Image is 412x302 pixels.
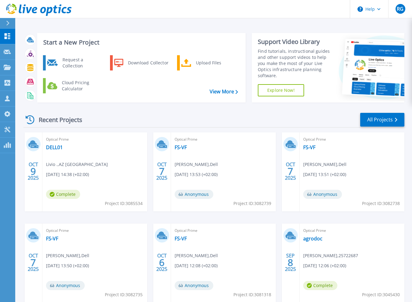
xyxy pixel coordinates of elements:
[233,291,271,298] span: Project ID: 3081318
[125,57,171,69] div: Download Collector
[159,260,165,265] span: 6
[46,227,144,234] span: Optical Prime
[233,200,271,207] span: Project ID: 3082739
[288,260,293,265] span: 8
[30,260,36,265] span: 7
[46,136,144,143] span: Optical Prime
[175,235,187,242] a: FS-VF
[288,169,293,174] span: 7
[27,251,39,274] div: OCT 2025
[46,161,108,168] span: Livio . , AZ [GEOGRAPHIC_DATA]
[27,160,39,182] div: OCT 2025
[303,171,346,178] span: [DATE] 13:51 (+02:00)
[175,252,218,259] span: [PERSON_NAME] , Dell
[175,136,272,143] span: Optical Prime
[43,55,105,70] a: Request a Collection
[46,235,58,242] a: FS-VF
[175,262,218,269] span: [DATE] 12:08 (+02:00)
[193,57,238,69] div: Upload Files
[258,38,334,46] div: Support Video Library
[46,281,85,290] span: Anonymous
[303,262,346,269] span: [DATE] 12:06 (+02:00)
[258,48,334,79] div: Find tutorials, instructional guides and other support videos to help you make the most of your L...
[175,171,218,178] span: [DATE] 13:53 (+02:00)
[159,169,165,174] span: 7
[156,160,168,182] div: OCT 2025
[397,6,403,11] span: RG
[59,57,104,69] div: Request a Collection
[303,227,401,234] span: Optical Prime
[46,252,89,259] span: [PERSON_NAME] , Dell
[46,171,89,178] span: [DATE] 14:38 (+02:00)
[362,291,400,298] span: Project ID: 3045430
[30,169,36,174] span: 9
[105,200,143,207] span: Project ID: 3085534
[362,200,400,207] span: Project ID: 3082738
[303,161,346,168] span: [PERSON_NAME] , Dell
[175,281,213,290] span: Anonymous
[303,281,337,290] span: Complete
[105,291,143,298] span: Project ID: 3082735
[110,55,172,70] a: Download Collector
[43,39,238,46] h3: Start a New Project
[23,112,91,127] div: Recent Projects
[285,160,296,182] div: OCT 2025
[175,227,272,234] span: Optical Prime
[285,251,296,274] div: SEP 2025
[43,78,105,93] a: Cloud Pricing Calculator
[175,161,218,168] span: [PERSON_NAME] , Dell
[177,55,240,70] a: Upload Files
[303,144,315,150] a: FS-VF
[59,80,104,92] div: Cloud Pricing Calculator
[303,136,401,143] span: Optical Prime
[46,144,63,150] a: DELL01
[360,113,404,127] a: All Projects
[303,252,358,259] span: [PERSON_NAME] , 25722687
[303,190,342,199] span: Anonymous
[156,251,168,274] div: OCT 2025
[258,84,304,96] a: Explore Now!
[210,89,238,95] a: View More
[46,190,80,199] span: Complete
[175,144,187,150] a: FS-VF
[46,262,89,269] span: [DATE] 13:50 (+02:00)
[175,190,213,199] span: Anonymous
[303,235,322,242] a: agrodoc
